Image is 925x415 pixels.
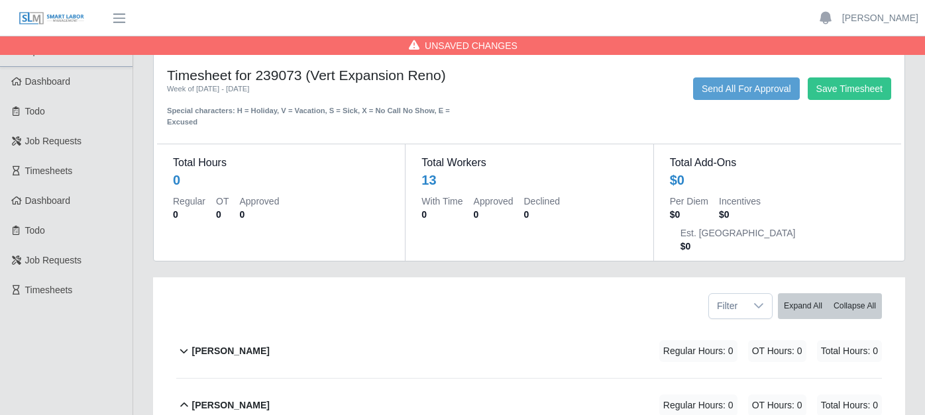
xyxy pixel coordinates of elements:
[828,293,882,319] button: Collapse All
[693,77,800,100] button: Send All For Approval
[680,226,796,240] dt: Est. [GEOGRAPHIC_DATA]
[709,294,745,318] span: Filter
[524,208,560,221] dd: 0
[778,293,828,319] button: Expand All
[176,324,882,378] button: [PERSON_NAME] Regular Hours: 0 OT Hours: 0 Total Hours: 0
[239,208,279,221] dd: 0
[659,340,737,362] span: Regular Hours: 0
[425,39,517,52] span: Unsaved Changes
[670,208,708,221] dd: $0
[748,340,806,362] span: OT Hours: 0
[173,155,389,171] dt: Total Hours
[25,195,71,206] span: Dashboard
[216,208,229,221] dd: 0
[474,195,514,208] dt: Approved
[524,195,560,208] dt: Declined
[421,155,637,171] dt: Total Workers
[167,95,457,128] div: Special characters: H = Holiday, V = Vacation, S = Sick, X = No Call No Show, E = Excused
[25,285,73,295] span: Timesheets
[25,76,71,87] span: Dashboard
[474,208,514,221] dd: 0
[719,208,761,221] dd: $0
[216,195,229,208] dt: OT
[670,155,885,171] dt: Total Add-Ons
[239,195,279,208] dt: Approved
[421,171,436,189] div: 13
[421,195,462,208] dt: With Time
[778,293,882,319] div: bulk actions
[817,340,882,362] span: Total Hours: 0
[680,240,796,253] dd: $0
[25,225,45,236] span: Todo
[842,11,918,25] a: [PERSON_NAME]
[25,255,82,265] span: Job Requests
[173,171,180,189] div: 0
[808,77,891,100] button: Save Timesheet
[173,208,205,221] dd: 0
[670,195,708,208] dt: Per Diem
[19,11,85,26] img: SLM Logo
[167,67,457,83] h4: Timesheet for 239073 (Vert Expansion Reno)
[25,165,73,176] span: Timesheets
[421,208,462,221] dd: 0
[191,398,269,412] b: [PERSON_NAME]
[167,83,457,95] div: Week of [DATE] - [DATE]
[25,136,82,146] span: Job Requests
[191,344,269,358] b: [PERSON_NAME]
[670,171,684,189] div: $0
[25,106,45,116] span: Todo
[173,195,205,208] dt: Regular
[719,195,761,208] dt: Incentives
